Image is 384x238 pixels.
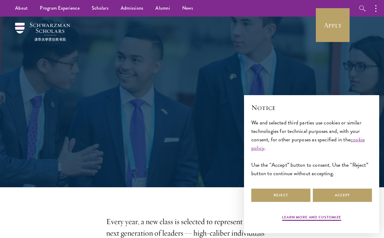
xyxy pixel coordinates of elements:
[251,118,372,178] div: We and selected third parties use cookies or similar technologies for technical purposes and, wit...
[316,8,350,42] a: Apply
[251,188,310,202] button: Reject
[251,135,365,152] a: cookie policy
[313,188,372,202] button: Accept
[282,214,341,222] button: Learn more and customize
[251,102,372,113] h2: Notice
[15,23,70,41] img: Schwarzman Scholars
